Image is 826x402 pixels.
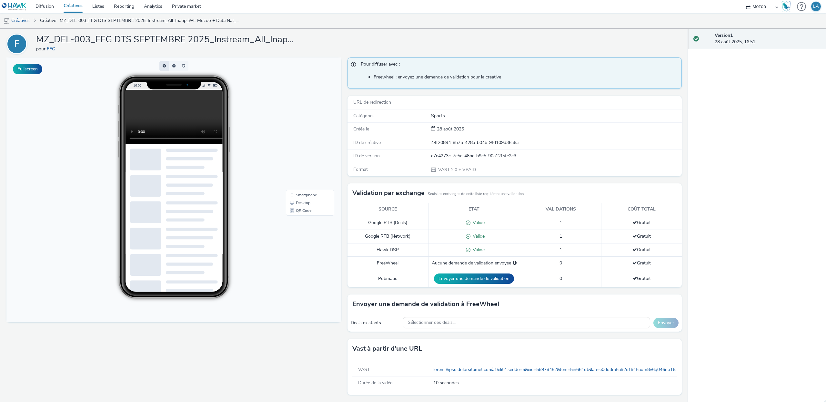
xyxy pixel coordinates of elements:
[559,260,562,266] span: 0
[559,247,562,253] span: 1
[653,318,679,328] button: Envoyer
[353,99,391,105] span: URL de redirection
[715,32,733,38] strong: Version 1
[520,203,601,216] th: Validations
[348,270,428,287] td: Pubmatic
[348,216,428,230] td: Google RTB (Deals)
[289,143,304,147] span: Desktop
[361,61,675,69] span: Pour diffuser avec :
[559,220,562,226] span: 1
[431,139,681,146] div: 44f20894-8b7b-428a-b04b-9fd109d36a6a
[632,247,651,253] span: Gratuit
[428,191,524,197] small: Seuls les exchanges de cette liste requièrent une validation
[353,113,375,119] span: Catégories
[6,41,30,47] a: F
[36,46,47,52] span: pour
[559,275,562,282] span: 0
[632,260,651,266] span: Gratuit
[559,233,562,239] span: 1
[348,203,428,216] th: Source
[632,233,651,239] span: Gratuit
[348,257,428,270] td: FreeWheel
[358,380,393,386] span: Durée de la vidéo
[348,243,428,257] td: Hawk DSP
[358,366,370,373] span: VAST
[14,35,20,53] div: F
[351,320,399,326] div: Deals existants
[632,275,651,282] span: Gratuit
[36,34,294,46] h1: MZ_DEL-003_FFG DTS SEPTEMBRE 2025_Instream_All_Inapp_WL Mozoo + Data Nat_10
[47,46,58,52] a: FFG
[348,230,428,243] td: Google RTB (Network)
[281,141,327,149] li: Desktop
[433,380,675,386] span: 10 secondes
[432,260,517,266] div: Aucune demande de validation envoyée
[352,188,425,198] h3: Validation par exchange
[13,64,42,74] button: Fullscreen
[813,2,819,11] div: LA
[436,126,464,132] div: Création 28 août 2025, 16:51
[436,126,464,132] span: 28 août 2025
[438,167,476,173] span: VAST 2.0 + VPAID
[352,344,422,354] h3: Vast à partir d'une URL
[434,273,514,284] button: Envoyer une demande de validation
[374,74,679,80] li: Freewheel : envoyez une demande de validation pour la créative
[470,233,485,239] span: Valide
[715,32,821,46] div: 28 août 2025, 16:51
[513,260,517,266] div: Sélectionnez un deal ci-dessous et cliquez sur Envoyer pour envoyer une demande de validation à F...
[127,26,135,30] span: 16:06
[3,18,10,24] img: mobile
[37,13,243,28] a: Créative : MZ_DEL-003_FFG DTS SEPTEMBRE 2025_Instream_All_Inapp_WL Mozoo + Data Nat_10
[2,3,26,11] img: undefined Logo
[601,203,682,216] th: Coût total
[289,136,310,139] span: Smartphone
[632,220,651,226] span: Gratuit
[431,153,681,159] div: c7c4273c-7e5e-48bc-b9c5-90a12f5fe2c3
[281,149,327,157] li: QR Code
[353,153,380,159] span: ID de version
[428,203,520,216] th: Etat
[470,220,485,226] span: Valide
[408,320,456,325] span: Sélectionner des deals...
[353,166,368,172] span: Format
[353,126,369,132] span: Créée le
[431,113,681,119] div: Sports
[352,299,499,309] h3: Envoyer une demande de validation à FreeWheel
[781,1,791,12] img: Hawk Academy
[289,151,305,155] span: QR Code
[470,247,485,253] span: Valide
[781,1,794,12] a: Hawk Academy
[353,139,381,146] span: ID de créative
[281,134,327,141] li: Smartphone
